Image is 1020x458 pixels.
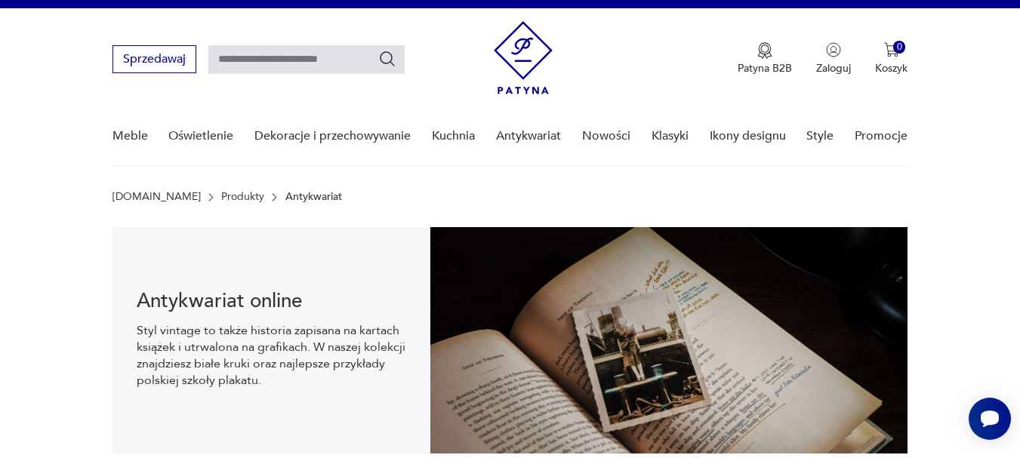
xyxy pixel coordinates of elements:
a: Nowości [582,107,630,165]
img: Ikona medalu [757,42,772,59]
a: Promocje [855,107,908,165]
a: Ikona medaluPatyna B2B [738,42,792,75]
h1: Antykwariat online [137,292,407,310]
iframe: Smartsupp widget button [969,398,1011,440]
a: Produkty [221,191,264,203]
img: Patyna - sklep z meblami i dekoracjami vintage [494,21,553,94]
a: Oświetlenie [168,107,233,165]
a: Sprzedawaj [112,55,196,66]
button: Szukaj [378,50,396,68]
p: Zaloguj [816,61,851,75]
button: Zaloguj [816,42,851,75]
img: Ikonka użytkownika [826,42,841,57]
button: 0Koszyk [875,42,908,75]
a: Kuchnia [432,107,475,165]
p: Styl vintage to także historia zapisana na kartach książek i utrwalona na grafikach. W naszej kol... [137,322,407,389]
a: Antykwariat [496,107,561,165]
p: Antykwariat [285,191,342,203]
img: Ikona koszyka [884,42,899,57]
a: Klasyki [652,107,689,165]
a: [DOMAIN_NAME] [112,191,201,203]
a: Ikony designu [710,107,786,165]
button: Patyna B2B [738,42,792,75]
img: c8a9187830f37f141118a59c8d49ce82.jpg [430,227,908,453]
p: Koszyk [875,61,908,75]
p: Patyna B2B [738,61,792,75]
button: Sprzedawaj [112,45,196,73]
a: Meble [112,107,148,165]
div: 0 [893,41,906,54]
a: Dekoracje i przechowywanie [254,107,411,165]
a: Style [806,107,834,165]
